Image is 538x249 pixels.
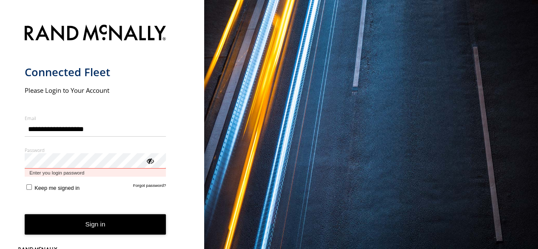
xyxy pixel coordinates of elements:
a: Forgot password? [133,183,166,191]
span: Keep me signed in [34,185,80,191]
label: Email [25,115,166,121]
button: Sign in [25,214,166,235]
form: main [25,20,180,249]
h2: Please Login to Your Account [25,86,166,94]
span: Enter you login password [25,169,166,177]
img: Rand McNally [25,23,166,45]
input: Keep me signed in [26,184,32,190]
div: ViewPassword [145,156,154,165]
label: Password [25,147,166,153]
h1: Connected Fleet [25,65,166,79]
